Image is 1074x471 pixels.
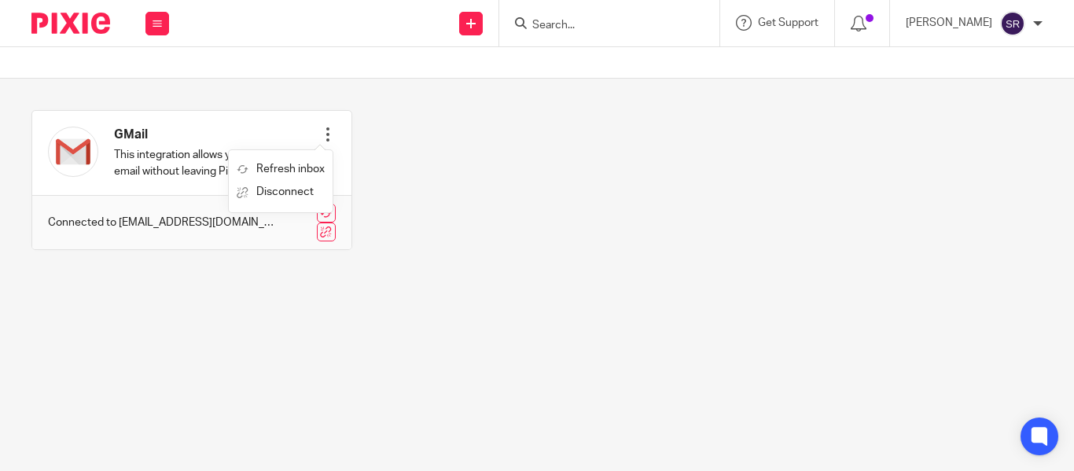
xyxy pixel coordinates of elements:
p: [PERSON_NAME] [906,15,992,31]
img: Pixie [31,13,110,34]
a: Refresh inbox [237,158,325,181]
img: svg%3E [1000,11,1025,36]
span: Get Support [758,17,818,28]
h4: GMail [114,127,320,143]
img: gmail.svg [48,127,98,177]
a: Disconnect [237,181,325,204]
p: This integration allows you to access your email without leaving Pixie. [114,147,320,179]
input: Search [531,19,672,33]
p: Connected to [EMAIL_ADDRESS][DOMAIN_NAME] [48,215,278,230]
